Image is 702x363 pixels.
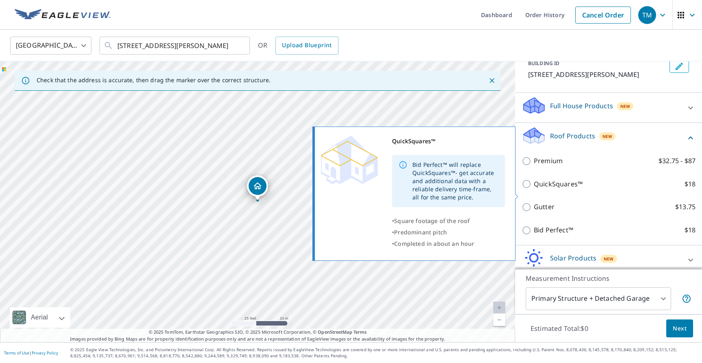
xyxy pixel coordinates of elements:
div: Primary Structure + Detached Garage [526,287,671,310]
span: New [604,256,614,262]
p: $18 [685,225,695,235]
button: Close [487,75,497,86]
p: [STREET_ADDRESS][PERSON_NAME] [528,70,666,79]
a: Terms of Use [4,350,29,356]
button: Next [666,319,693,338]
p: QuickSquares™ [534,179,583,189]
div: TM [638,6,656,24]
a: Current Level 20, Zoom In Disabled [493,302,505,314]
p: Bid Perfect™ [534,225,573,235]
a: Terms [353,329,367,335]
p: Full House Products [550,101,613,111]
img: EV Logo [15,9,110,21]
div: OR [258,37,338,55]
a: OpenStreetMap [318,329,352,335]
div: Aerial [10,307,70,328]
p: Estimated Total: $0 [524,319,595,337]
p: © 2025 Eagle View Technologies, Inc. and Pictometry International Corp. All Rights Reserved. Repo... [70,347,698,359]
p: $32.75 - $87 [659,156,695,166]
div: • [392,238,505,249]
p: Solar Products [550,253,596,263]
p: BUILDING ID [528,60,559,67]
input: Search by address or latitude-longitude [117,34,233,57]
p: Measurement Instructions [526,273,691,283]
p: $18 [685,179,695,189]
div: Aerial [28,307,50,328]
span: Completed in about an hour [394,240,474,247]
div: QuickSquares™ [392,136,505,147]
div: • [392,227,505,238]
p: Gutter [534,202,555,212]
div: Bid Perfect™ will replace QuickSquares™- get accurate and additional data with a reliable deliver... [412,157,498,205]
span: New [602,133,613,140]
p: Roof Products [550,131,595,141]
span: Your report will include the primary structure and a detached garage if one exists. [682,294,691,304]
div: Roof ProductsNew [522,126,695,149]
p: Premium [534,156,563,166]
div: [GEOGRAPHIC_DATA] [10,34,91,57]
div: Solar ProductsNew [522,249,695,272]
span: New [620,103,630,109]
a: Upload Blueprint [275,37,338,55]
span: Square footage of the roof [394,217,470,225]
p: Check that the address is accurate, then drag the marker over the correct structure. [37,77,271,84]
div: Dropped pin, building 1, Residential property, 30598 Cypress Park Dr Denham Springs, LA 70726 [247,175,268,201]
a: Privacy Policy [32,350,58,356]
a: Cancel Order [575,7,631,24]
span: Predominant pitch [394,228,447,236]
div: • [392,215,505,227]
p: | [4,350,58,355]
a: Current Level 20, Zoom Out [493,314,505,326]
span: Upload Blueprint [282,40,331,50]
p: $13.75 [675,202,695,212]
button: Edit building 1 [669,60,689,73]
img: Premium [321,136,378,184]
span: © 2025 TomTom, Earthstar Geographics SIO, © 2025 Microsoft Corporation, © [149,329,367,336]
span: Next [673,324,687,334]
div: Full House ProductsNew [522,96,695,119]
